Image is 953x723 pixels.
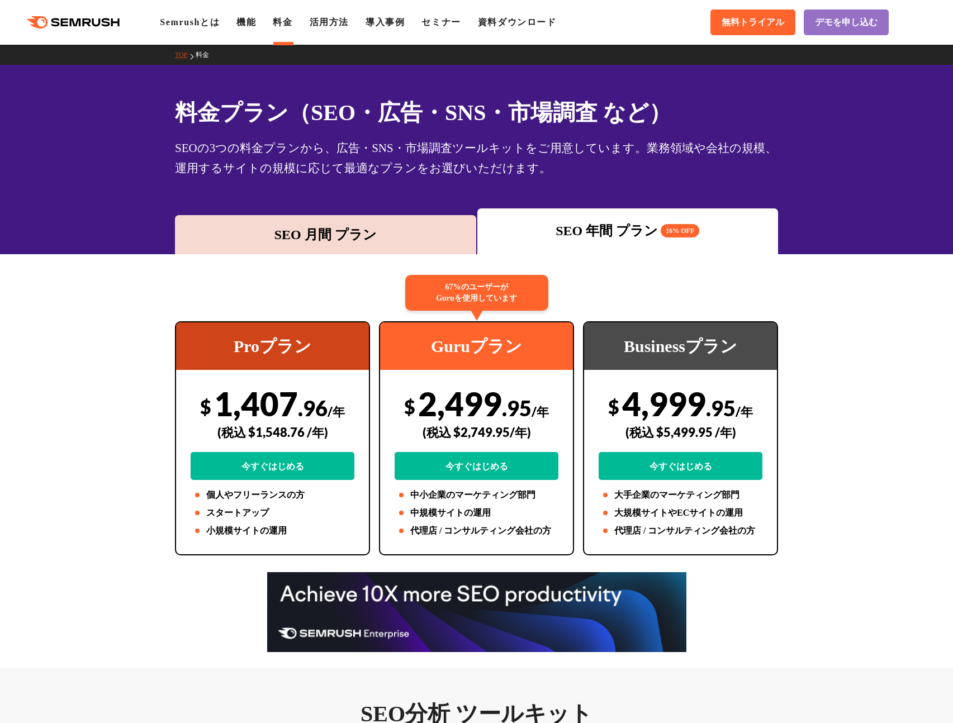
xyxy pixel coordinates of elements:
a: 活用方法 [310,17,349,27]
div: (税込 $1,548.76 /年) [191,412,354,452]
div: Proプラン [176,322,369,370]
div: (税込 $2,749.95/年) [395,412,558,452]
li: 個人やフリーランスの方 [191,488,354,502]
span: $ [404,395,415,418]
div: SEO 月間 プラン [181,225,471,245]
span: .96 [298,395,328,421]
a: セミナー [421,17,461,27]
div: 67%のユーザーが Guruを使用しています [405,275,548,311]
div: 1,407 [191,384,354,480]
li: 中小企業のマーケティング部門 [395,488,558,502]
a: TOP [175,51,196,59]
span: 16% OFF [661,224,699,237]
li: スタートアップ [191,506,354,520]
a: 今すぐはじめる [395,452,558,480]
div: Guruプラン [380,322,573,370]
div: SEOの3つの料金プランから、広告・SNS・市場調査ツールキットをご用意しています。業務領域や会社の規模、運用するサイトの規模に応じて最適なプランをお選びいただけます。 [175,138,778,178]
li: 大規模サイトやECサイトの運用 [599,506,762,520]
li: 代理店 / コンサルティング会社の方 [395,524,558,538]
a: 料金 [196,51,217,59]
div: SEO 年間 プラン [483,221,773,241]
span: /年 [328,404,345,419]
span: /年 [532,404,549,419]
div: 2,499 [395,384,558,480]
div: Businessプラン [584,322,777,370]
a: デモを申し込む [804,9,889,35]
span: .95 [502,395,532,421]
li: 代理店 / コンサルティング会社の方 [599,524,762,538]
div: 4,999 [599,384,762,480]
li: 大手企業のマーケティング部門 [599,488,762,502]
span: $ [200,395,211,418]
a: 今すぐはじめる [191,452,354,480]
a: 機能 [236,17,256,27]
a: 資料ダウンロード [478,17,557,27]
span: /年 [736,404,753,419]
span: $ [608,395,619,418]
li: 小規模サイトの運用 [191,524,354,538]
a: Semrushとは [160,17,220,27]
span: .95 [706,395,736,421]
h1: 料金プラン（SEO・広告・SNS・市場調査 など） [175,96,778,129]
div: (税込 $5,499.95 /年) [599,412,762,452]
a: 導入事例 [366,17,405,27]
a: 料金 [273,17,292,27]
a: 無料トライアル [710,9,795,35]
span: 無料トライアル [722,17,784,28]
li: 中規模サイトの運用 [395,506,558,520]
a: 今すぐはじめる [599,452,762,480]
span: デモを申し込む [815,17,878,28]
